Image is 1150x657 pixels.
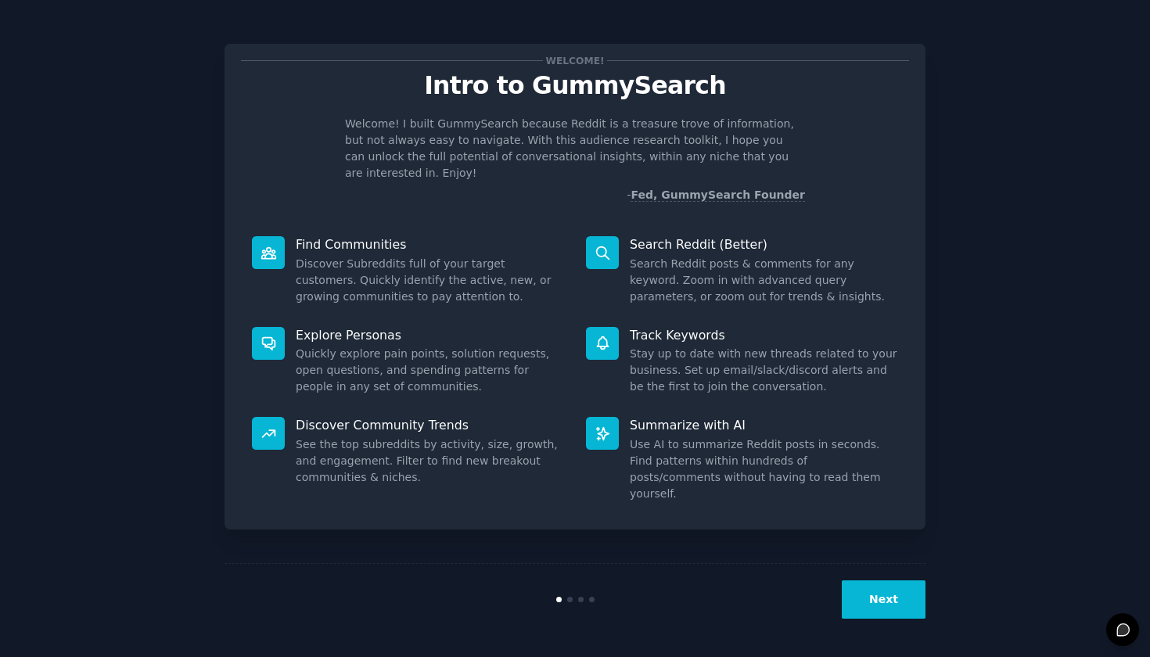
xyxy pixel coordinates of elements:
dd: Discover Subreddits full of your target customers. Quickly identify the active, new, or growing c... [296,256,564,305]
div: - [627,187,805,203]
p: Find Communities [296,236,564,253]
dd: Quickly explore pain points, solution requests, open questions, and spending patterns for people ... [296,346,564,395]
p: Discover Community Trends [296,417,564,433]
span: Welcome! [543,52,607,69]
p: Explore Personas [296,327,564,343]
p: Summarize with AI [630,417,898,433]
dd: See the top subreddits by activity, size, growth, and engagement. Filter to find new breakout com... [296,436,564,486]
p: Search Reddit (Better) [630,236,898,253]
p: Welcome! I built GummySearch because Reddit is a treasure trove of information, but not always ea... [345,116,805,181]
p: Track Keywords [630,327,898,343]
dd: Stay up to date with new threads related to your business. Set up email/slack/discord alerts and ... [630,346,898,395]
a: Fed, GummySearch Founder [631,188,805,202]
dd: Search Reddit posts & comments for any keyword. Zoom in with advanced query parameters, or zoom o... [630,256,898,305]
dd: Use AI to summarize Reddit posts in seconds. Find patterns within hundreds of posts/comments with... [630,436,898,502]
button: Next [842,580,925,619]
p: Intro to GummySearch [241,72,909,99]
